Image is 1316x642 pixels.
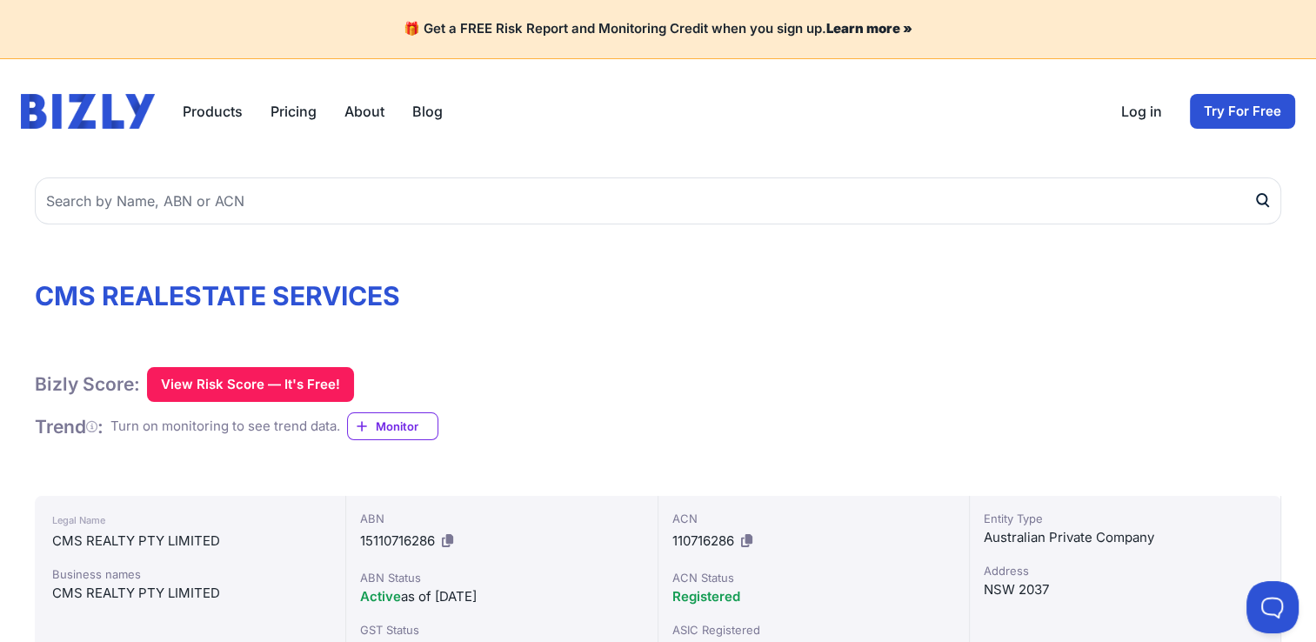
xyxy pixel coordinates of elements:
button: Products [183,101,243,122]
span: 110716286 [672,532,734,549]
div: ABN [360,510,643,527]
div: CMS REALTY PTY LIMITED [52,531,328,552]
a: Pricing [271,101,317,122]
a: Monitor [347,412,438,440]
h1: Bizly Score: [35,372,140,396]
div: ABN Status [360,569,643,586]
div: Entity Type [984,510,1266,527]
div: Australian Private Company [984,527,1266,548]
div: Legal Name [52,510,328,531]
span: 15110716286 [360,532,435,549]
div: GST Status [360,621,643,639]
h4: 🎁 Get a FREE Risk Report and Monitoring Credit when you sign up. [21,21,1295,37]
div: ASIC Registered [672,621,955,639]
span: Active [360,588,401,605]
iframe: Toggle Customer Support [1246,581,1299,633]
div: Address [984,562,1266,579]
h1: CMS REALESTATE SERVICES [35,280,1281,311]
button: View Risk Score — It's Free! [147,367,354,402]
input: Search by Name, ABN or ACN [35,177,1281,224]
div: Turn on monitoring to see trend data. [110,417,340,437]
a: Try For Free [1190,94,1295,129]
div: Business names [52,565,328,583]
span: Monitor [376,418,438,435]
h1: Trend : [35,415,104,438]
div: CMS REALTY PTY LIMITED [52,583,328,604]
a: About [344,101,384,122]
a: Learn more » [826,20,912,37]
div: as of [DATE] [360,586,643,607]
div: NSW 2037 [984,579,1266,600]
a: Blog [412,101,443,122]
div: ACN Status [672,569,955,586]
a: Log in [1121,101,1162,122]
span: Registered [672,588,740,605]
div: ACN [672,510,955,527]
